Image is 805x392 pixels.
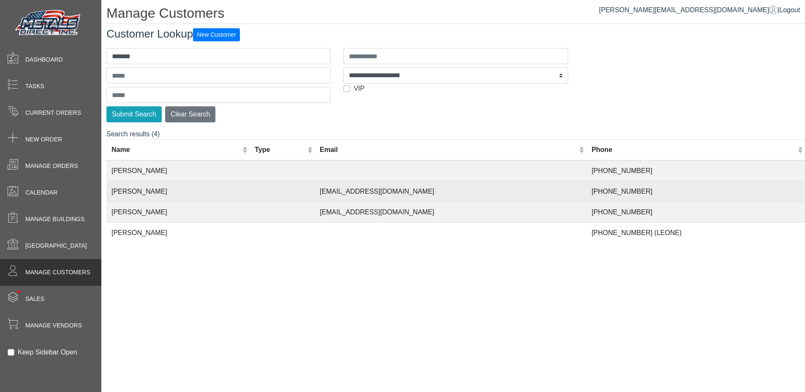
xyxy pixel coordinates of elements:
[779,6,800,14] span: Logout
[25,188,57,197] span: Calendar
[106,129,805,243] div: Search results (4)
[25,162,78,170] span: Manage Orders
[106,160,250,181] td: [PERSON_NAME]
[18,347,77,357] label: Keep Sidebar Open
[165,106,215,122] button: Clear Search
[106,202,250,223] td: [PERSON_NAME]
[25,268,90,277] span: Manage Customers
[586,202,805,223] td: [PHONE_NUMBER]
[25,295,44,303] span: Sales
[320,145,577,155] div: Email
[193,27,240,40] a: New Customer
[25,215,84,224] span: Manage Buildings
[25,321,82,330] span: Manage Vendors
[8,278,30,305] span: •
[586,160,805,181] td: [PHONE_NUMBER]
[599,5,800,15] div: |
[586,181,805,202] td: [PHONE_NUMBER]
[354,84,364,94] label: VIP
[591,145,795,155] div: Phone
[25,135,62,144] span: New Order
[25,82,44,91] span: Tasks
[255,145,305,155] div: Type
[106,5,805,24] h1: Manage Customers
[315,202,586,223] td: [EMAIL_ADDRESS][DOMAIN_NAME]
[599,6,778,14] a: [PERSON_NAME][EMAIL_ADDRESS][DOMAIN_NAME]
[586,223,805,243] td: [PHONE_NUMBER] (LEONE)
[106,106,162,122] button: Submit Search
[106,27,805,41] h3: Customer Lookup
[13,8,84,39] img: Metals Direct Inc Logo
[315,181,586,202] td: [EMAIL_ADDRESS][DOMAIN_NAME]
[25,55,63,64] span: Dashboard
[25,241,87,250] span: [GEOGRAPHIC_DATA]
[106,223,250,243] td: [PERSON_NAME]
[106,181,250,202] td: [PERSON_NAME]
[25,108,81,117] span: Current Orders
[112,145,240,155] div: Name
[193,28,240,41] button: New Customer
